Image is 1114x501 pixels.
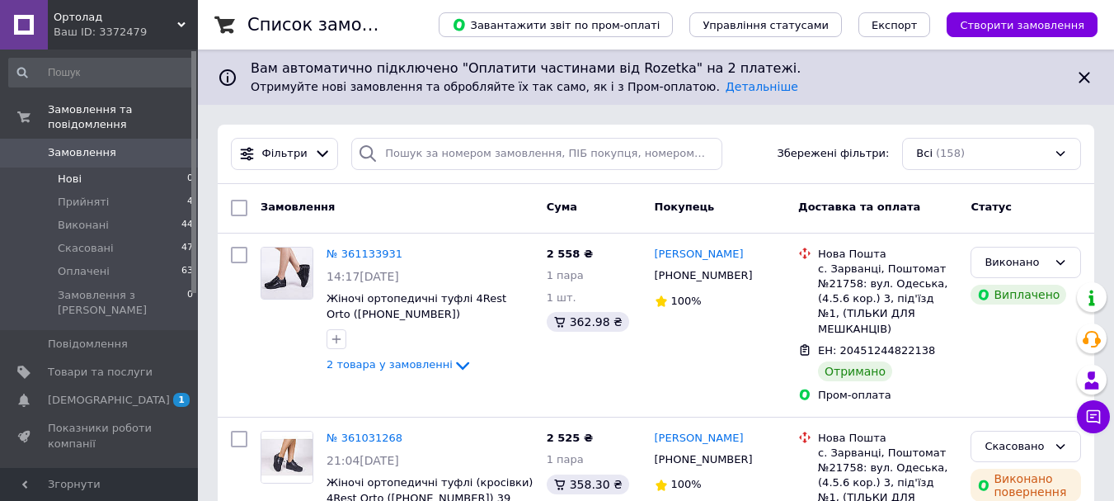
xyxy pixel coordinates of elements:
[351,138,722,170] input: Пошук за номером замовлення, ПІБ покупця, номером телефону, Email, номером накладної
[187,195,193,210] span: 4
[187,288,193,318] span: 0
[261,248,313,299] img: Фото товару
[547,269,584,281] span: 1 пара
[971,201,1012,213] span: Статус
[58,195,109,210] span: Прийняті
[327,292,506,320] a: Жіночі ортопедичні туфлі 4Rest Orto ([PHONE_NUMBER])
[327,358,472,371] a: 2 товара у замовленні
[930,18,1098,31] a: Створити замовлення
[181,218,193,233] span: 44
[58,288,187,318] span: Замовлення з [PERSON_NAME]
[327,358,453,371] span: 2 товара у замовленні
[936,147,965,159] span: (158)
[48,393,170,408] span: [DEMOGRAPHIC_DATA]
[54,25,198,40] div: Ваш ID: 3372479
[547,453,584,466] span: 1 пара
[262,146,308,162] span: Фільтри
[247,15,415,35] h1: Список замовлень
[726,80,798,93] a: Детальніше
[818,344,935,357] span: ЕН: 20451244822138
[651,449,756,470] div: [PHONE_NUMBER]
[985,438,1047,456] div: Скасовано
[947,12,1098,37] button: Створити замовлення
[818,247,957,262] div: Нова Пошта
[547,248,593,260] span: 2 558 ₴
[671,295,702,307] span: 100%
[327,248,402,260] a: № 361133931
[818,262,957,337] div: с. Зарванці, Поштомат №21758: вул. Одеська, (4.5.6 кор.) 3, під'їзд №1, (ТІЛЬКИ ДЛЯ МЕШКАНЦІВ)
[960,19,1084,31] span: Створити замовлення
[671,478,702,490] span: 100%
[54,10,177,25] span: Ортолад
[261,432,313,483] img: Фото товару
[872,19,918,31] span: Експорт
[818,431,957,446] div: Нова Пошта
[655,431,744,447] a: [PERSON_NAME]
[452,17,660,32] span: Завантажити звіт по пром-оплаті
[703,19,829,31] span: Управління статусами
[327,454,399,467] span: 21:04[DATE]
[48,421,153,451] span: Показники роботи компанії
[251,80,798,93] span: Отримуйте нові замовлення та обробляйте їх так само, як і з Пром-оплатою.
[858,12,931,37] button: Експорт
[327,270,399,283] span: 14:17[DATE]
[818,388,957,403] div: Пром-оплата
[1077,400,1110,433] button: Чат з покупцем
[547,312,629,332] div: 362.98 ₴
[181,241,193,256] span: 47
[547,201,577,213] span: Cума
[58,172,82,187] span: Нові
[261,201,335,213] span: Замовлення
[187,172,193,187] span: 0
[251,59,1061,78] span: Вам автоматично підключено "Оплатити частинами від Rozetka" на 2 платежі.
[547,432,593,444] span: 2 525 ₴
[58,218,109,233] span: Виконані
[58,241,114,256] span: Скасовані
[798,201,920,213] span: Доставка та оплата
[985,254,1047,272] div: Виконано
[655,201,715,213] span: Покупець
[58,264,110,279] span: Оплачені
[651,265,756,286] div: [PHONE_NUMBER]
[48,102,198,132] span: Замовлення та повідомлення
[655,247,744,262] a: [PERSON_NAME]
[48,365,153,380] span: Товари та послуги
[547,291,576,304] span: 1 шт.
[48,465,153,494] span: Панель управління
[8,58,195,87] input: Пошук
[916,146,933,162] span: Всі
[173,393,190,407] span: 1
[818,362,892,381] div: Отримано
[777,146,889,162] span: Збережені фільтри:
[181,264,193,279] span: 63
[971,285,1066,305] div: Виплачено
[689,12,842,37] button: Управління статусами
[547,475,629,494] div: 358.30 ₴
[439,12,673,37] button: Завантажити звіт по пром-оплаті
[48,145,116,160] span: Замовлення
[327,432,402,444] a: № 361031268
[48,337,128,352] span: Повідомлення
